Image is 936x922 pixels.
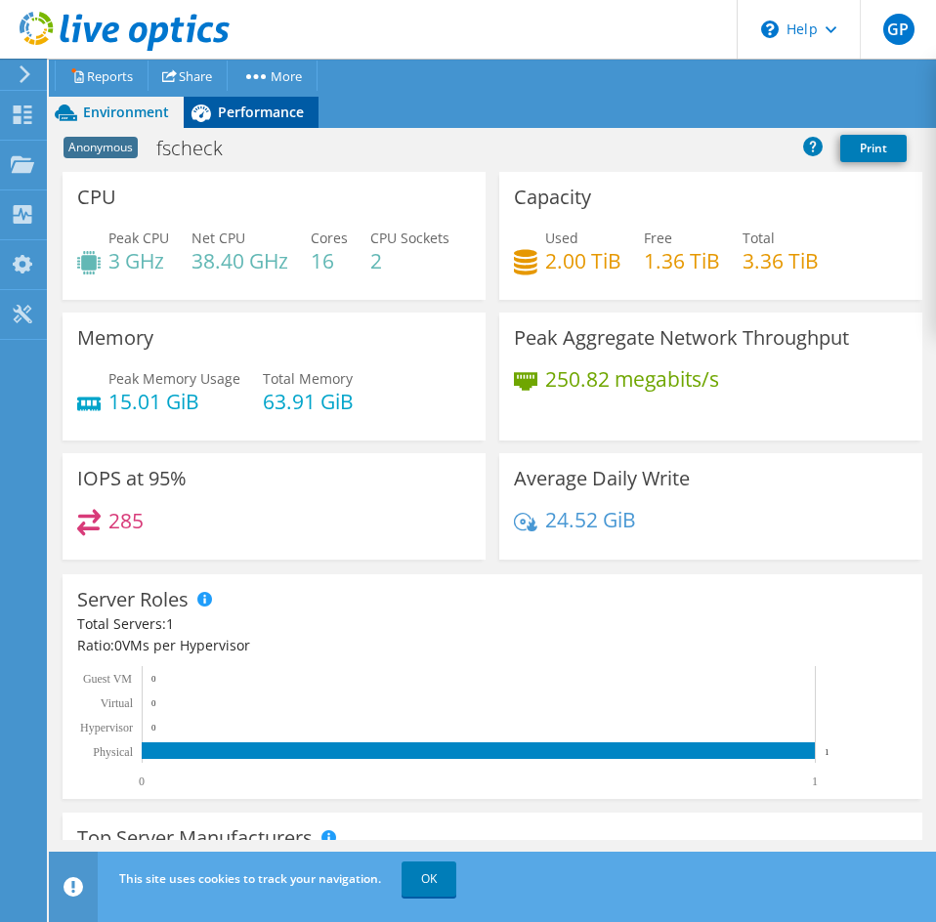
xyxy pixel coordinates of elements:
[743,250,819,272] h4: 3.36 TiB
[151,674,156,684] text: 0
[77,327,153,349] h3: Memory
[227,61,318,91] a: More
[148,61,228,91] a: Share
[139,775,145,788] text: 0
[514,468,690,489] h3: Average Daily Write
[101,696,134,710] text: Virtual
[80,721,133,734] text: Hypervisor
[77,635,908,656] div: Ratio: VMs per Hypervisor
[311,229,348,247] span: Cores
[191,250,288,272] h4: 38.40 GHz
[151,723,156,733] text: 0
[545,368,719,390] h4: 250.82 megabits/s
[370,250,449,272] h4: 2
[514,327,849,349] h3: Peak Aggregate Network Throughput
[263,391,354,412] h4: 63.91 GiB
[148,138,253,159] h1: fscheck
[644,250,720,272] h4: 1.36 TiB
[77,187,116,208] h3: CPU
[77,613,492,635] div: Total Servers:
[64,137,138,158] span: Anonymous
[402,861,456,897] a: OK
[825,747,830,757] text: 1
[93,745,133,759] text: Physical
[263,369,353,388] span: Total Memory
[108,250,169,272] h4: 3 GHz
[119,870,381,887] span: This site uses cookies to track your navigation.
[514,187,591,208] h3: Capacity
[218,103,304,121] span: Performance
[114,636,122,654] span: 0
[83,672,132,686] text: Guest VM
[840,135,907,162] a: Print
[191,229,245,247] span: Net CPU
[108,391,240,412] h4: 15.01 GiB
[77,468,187,489] h3: IOPS at 95%
[761,21,779,38] svg: \n
[743,229,775,247] span: Total
[644,229,672,247] span: Free
[108,229,169,247] span: Peak CPU
[151,698,156,708] text: 0
[545,509,636,530] h4: 24.52 GiB
[370,229,449,247] span: CPU Sockets
[77,589,189,610] h3: Server Roles
[108,510,144,531] h4: 285
[83,103,169,121] span: Environment
[883,14,915,45] span: GP
[55,61,149,91] a: Reports
[311,250,348,272] h4: 16
[545,250,621,272] h4: 2.00 TiB
[545,229,578,247] span: Used
[77,827,313,849] h3: Top Server Manufacturers
[812,775,818,788] text: 1
[108,369,240,388] span: Peak Memory Usage
[166,614,174,633] span: 1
